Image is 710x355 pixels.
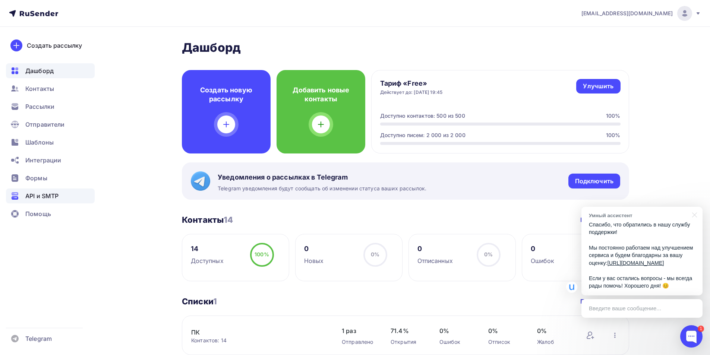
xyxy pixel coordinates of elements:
[606,131,621,139] div: 100%
[182,215,233,225] h3: Контакты
[304,256,324,265] div: Новых
[589,221,695,290] p: Спасибо, что обратились в нашу службу поддержки! Мы постоянно работаем над улучшением сервиса и б...
[191,328,318,337] a: ПК
[417,256,453,265] div: Отписанных
[304,244,324,253] div: 0
[213,297,217,306] span: 1
[537,326,571,335] span: 0%
[25,174,47,183] span: Формы
[580,297,629,306] a: Посмотреть все
[288,86,353,104] h4: Добавить новые контакты
[6,99,95,114] a: Рассылки
[391,338,425,346] div: Открытия
[218,173,426,182] span: Уведомления о рассылках в Telegram
[25,138,54,147] span: Шаблоны
[342,338,376,346] div: Отправлено
[191,256,224,265] div: Доступных
[488,326,522,335] span: 0%
[6,117,95,132] a: Отправители
[27,41,82,50] div: Создать рассылку
[417,244,453,253] div: 0
[25,209,51,218] span: Помощь
[25,334,52,343] span: Telegram
[6,63,95,78] a: Дашборд
[6,171,95,186] a: Формы
[6,81,95,96] a: Контакты
[488,338,522,346] div: Отписок
[25,191,59,200] span: API и SMTP
[531,256,555,265] div: Ошибок
[25,84,54,93] span: Контакты
[380,89,443,95] div: Действует до: [DATE] 19:45
[380,131,466,139] div: Доступно писем: 2 000 из 2 000
[182,40,629,55] h2: Дашборд
[439,338,473,346] div: Ошибок
[581,6,701,21] a: [EMAIL_ADDRESS][DOMAIN_NAME]
[25,102,54,111] span: Рассылки
[224,215,233,225] span: 14
[589,212,688,219] div: Умный ассистент
[25,156,61,165] span: Интеграции
[581,10,673,17] span: [EMAIL_ADDRESS][DOMAIN_NAME]
[583,82,613,91] div: Улучшить
[182,296,217,307] h3: Списки
[606,112,621,120] div: 100%
[380,112,465,120] div: Доступно контактов: 500 из 500
[194,86,259,104] h4: Создать новую рассылку
[608,260,664,266] a: [URL][DOMAIN_NAME]
[439,326,473,335] span: 0%
[531,244,555,253] div: 0
[580,215,629,224] a: Посмотреть все
[218,185,426,192] span: Telegram уведомления будут сообщать об изменении статуса ваших рассылок.
[342,326,376,335] span: 1 раз
[581,299,703,318] div: Введите ваше сообщение...
[191,244,224,253] div: 14
[191,337,327,344] div: Контактов: 14
[371,251,379,257] span: 0%
[380,79,443,88] h4: Тариф «Free»
[566,282,577,293] img: Умный ассистент
[25,66,54,75] span: Дашборд
[484,251,493,257] span: 0%
[6,135,95,150] a: Шаблоны
[391,326,425,335] span: 71.4%
[575,177,613,186] div: Подключить
[698,326,704,332] div: 1
[25,120,65,129] span: Отправители
[255,251,269,257] span: 100%
[537,338,571,346] div: Жалоб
